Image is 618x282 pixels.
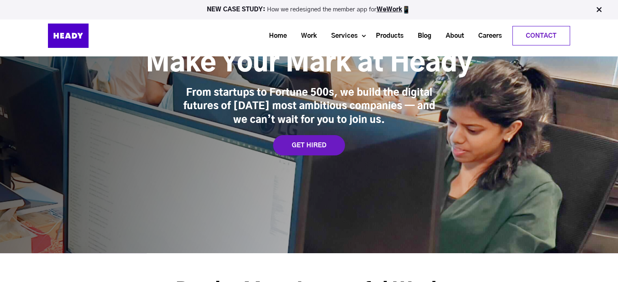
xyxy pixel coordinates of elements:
[408,28,436,43] a: Blog
[146,47,473,80] h1: Make Your Mark at Heady
[366,28,408,43] a: Products
[595,6,603,14] img: Close Bar
[321,28,362,43] a: Services
[402,6,410,14] img: app emoji
[436,28,468,43] a: About
[207,6,267,13] strong: NEW CASE STUDY:
[109,26,570,45] div: Navigation Menu
[48,24,89,48] img: Heady_Logo_Web-01 (1)
[273,135,345,155] a: GET HIRED
[183,86,435,127] div: From startups to Fortune 500s, we build the digital futures of [DATE] most ambitious companies — ...
[377,6,402,13] a: WeWork
[513,26,570,45] a: Contact
[259,28,291,43] a: Home
[4,6,614,14] p: How we redesigned the member app for
[468,28,506,43] a: Careers
[291,28,321,43] a: Work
